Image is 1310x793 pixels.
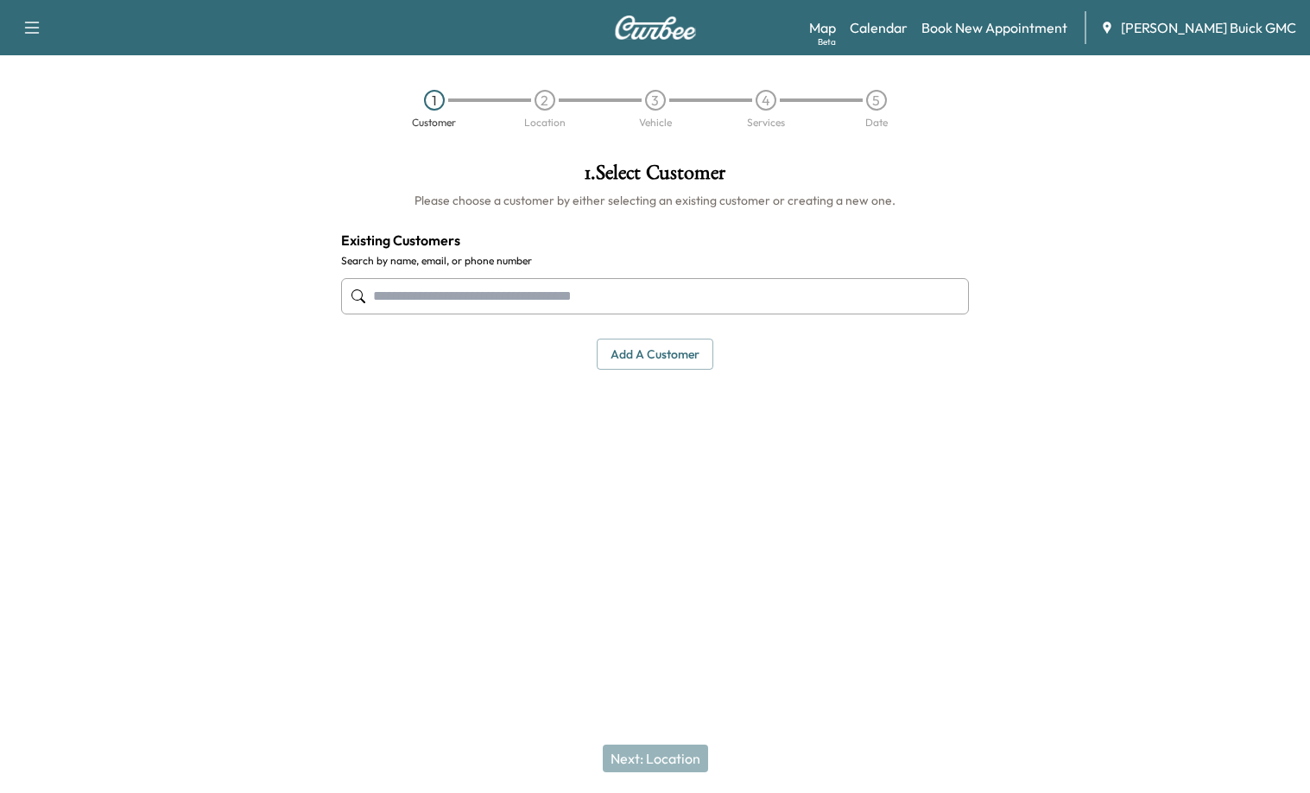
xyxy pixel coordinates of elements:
h4: Existing Customers [341,230,969,251]
img: Curbee Logo [614,16,697,40]
div: Customer [412,117,456,128]
a: Book New Appointment [921,17,1067,38]
button: Add a customer [597,339,713,371]
a: MapBeta [809,17,836,38]
span: [PERSON_NAME] Buick GMC [1121,17,1296,38]
div: Beta [818,35,836,48]
div: Vehicle [639,117,672,128]
label: Search by name, email, or phone number [341,254,969,268]
h1: 1 . Select Customer [341,162,969,192]
div: Date [865,117,888,128]
a: Calendar [850,17,908,38]
div: Location [524,117,566,128]
div: 3 [645,90,666,111]
div: Services [747,117,785,128]
div: 2 [535,90,555,111]
h6: Please choose a customer by either selecting an existing customer or creating a new one. [341,192,969,209]
div: 1 [424,90,445,111]
div: 4 [756,90,776,111]
div: 5 [866,90,887,111]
